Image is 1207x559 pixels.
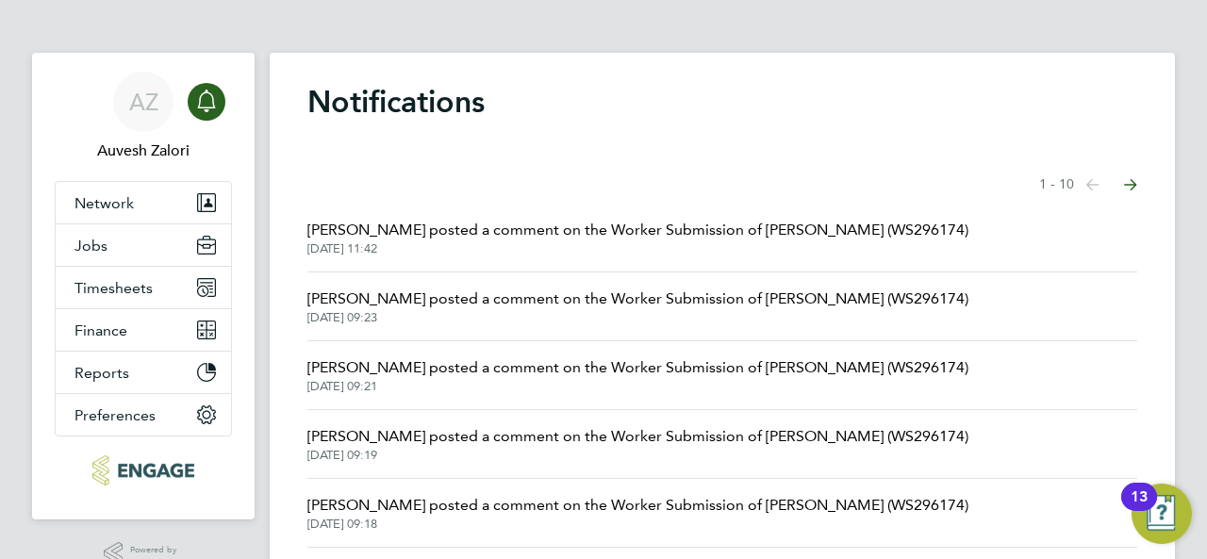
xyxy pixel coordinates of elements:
[129,90,158,114] span: AZ
[307,219,968,241] span: [PERSON_NAME] posted a comment on the Worker Submission of [PERSON_NAME] (WS296174)
[1132,484,1192,544] button: Open Resource Center, 13 new notifications
[56,394,231,436] button: Preferences
[307,494,968,517] span: [PERSON_NAME] posted a comment on the Worker Submission of [PERSON_NAME] (WS296174)
[74,364,129,382] span: Reports
[92,455,193,485] img: morganhunt-logo-retina.png
[307,517,968,532] span: [DATE] 09:18
[307,379,968,394] span: [DATE] 09:21
[307,310,968,325] span: [DATE] 09:23
[56,182,231,223] button: Network
[307,83,1137,121] h1: Notifications
[307,288,968,310] span: [PERSON_NAME] posted a comment on the Worker Submission of [PERSON_NAME] (WS296174)
[307,288,968,325] a: [PERSON_NAME] posted a comment on the Worker Submission of [PERSON_NAME] (WS296174)[DATE] 09:23
[1039,175,1074,194] span: 1 - 10
[74,237,107,255] span: Jobs
[55,140,232,162] span: Auvesh Zalori
[74,279,153,297] span: Timesheets
[1131,497,1148,521] div: 13
[74,321,127,339] span: Finance
[55,455,232,485] a: Go to home page
[307,356,968,379] span: [PERSON_NAME] posted a comment on the Worker Submission of [PERSON_NAME] (WS296174)
[56,267,231,308] button: Timesheets
[1039,166,1137,204] nav: Select page of notifications list
[307,219,968,256] a: [PERSON_NAME] posted a comment on the Worker Submission of [PERSON_NAME] (WS296174)[DATE] 11:42
[56,224,231,266] button: Jobs
[307,425,968,448] span: [PERSON_NAME] posted a comment on the Worker Submission of [PERSON_NAME] (WS296174)
[56,309,231,351] button: Finance
[56,352,231,393] button: Reports
[307,425,968,463] a: [PERSON_NAME] posted a comment on the Worker Submission of [PERSON_NAME] (WS296174)[DATE] 09:19
[130,542,183,558] span: Powered by
[74,194,134,212] span: Network
[307,241,968,256] span: [DATE] 11:42
[55,72,232,162] a: AZAuvesh Zalori
[32,53,255,519] nav: Main navigation
[74,406,156,424] span: Preferences
[307,494,968,532] a: [PERSON_NAME] posted a comment on the Worker Submission of [PERSON_NAME] (WS296174)[DATE] 09:18
[307,448,968,463] span: [DATE] 09:19
[307,356,968,394] a: [PERSON_NAME] posted a comment on the Worker Submission of [PERSON_NAME] (WS296174)[DATE] 09:21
